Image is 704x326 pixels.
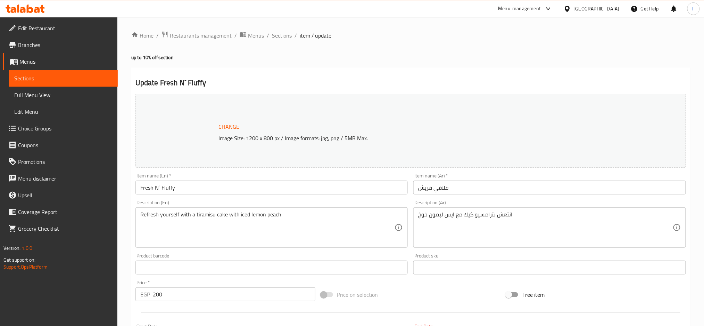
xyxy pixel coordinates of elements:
[18,124,112,133] span: Choice Groups
[295,31,297,40] li: /
[18,191,112,199] span: Upsell
[3,255,35,264] span: Get support on:
[156,31,159,40] li: /
[131,31,154,40] a: Home
[9,70,118,87] a: Sections
[9,103,118,120] a: Edit Menu
[3,137,118,153] a: Coupons
[161,31,232,40] a: Restaurants management
[522,291,545,299] span: Free item
[18,41,112,49] span: Branches
[3,20,118,37] a: Edit Restaurant
[3,262,48,271] a: Support.OpsPlatform
[18,158,112,166] span: Promotions
[413,261,686,275] input: Please enter product sku
[14,74,112,82] span: Sections
[267,31,269,40] li: /
[19,57,112,66] span: Menus
[218,122,239,132] span: Change
[135,261,408,275] input: Please enter product barcode
[18,24,112,32] span: Edit Restaurant
[3,120,118,137] a: Choice Groups
[216,120,242,134] button: Change
[3,244,20,253] span: Version:
[18,174,112,183] span: Menu disclaimer
[413,181,686,194] input: Enter name Ar
[3,53,118,70] a: Menus
[248,31,264,40] span: Menus
[3,37,118,53] a: Branches
[498,5,541,13] div: Menu-management
[272,31,292,40] a: Sections
[574,5,620,13] div: [GEOGRAPHIC_DATA]
[22,244,32,253] span: 1.0.0
[3,187,118,204] a: Upsell
[300,31,332,40] span: item / update
[3,170,118,187] a: Menu disclaimer
[18,224,112,233] span: Grocery Checklist
[135,78,686,88] h2: Update Fresh N` Fluffy
[14,108,112,116] span: Edit Menu
[153,287,315,301] input: Please enter price
[234,31,237,40] li: /
[216,134,612,142] p: Image Size: 1200 x 800 px / Image formats: jpg, png / 5MB Max.
[9,87,118,103] a: Full Menu View
[337,291,378,299] span: Price on selection
[692,5,695,13] span: F
[140,290,150,299] p: EGP
[140,211,395,244] textarea: Refresh yourself with a tiramisu cake with iced lemon peach
[135,181,408,194] input: Enter name En
[131,54,690,61] h4: up to 10% off section
[14,91,112,99] span: Full Menu View
[3,220,118,237] a: Grocery Checklist
[18,208,112,216] span: Coverage Report
[418,211,673,244] textarea: انتعش بترامسيو كيك مع ايس ليمون خوخ
[3,204,118,220] a: Coverage Report
[18,141,112,149] span: Coupons
[3,153,118,170] a: Promotions
[131,31,690,40] nav: breadcrumb
[146,105,152,110] img: 4912BEF6BCA5A0B3B094F3B2C144DB6C
[170,31,232,40] span: Restaurants management
[240,31,264,40] a: Menus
